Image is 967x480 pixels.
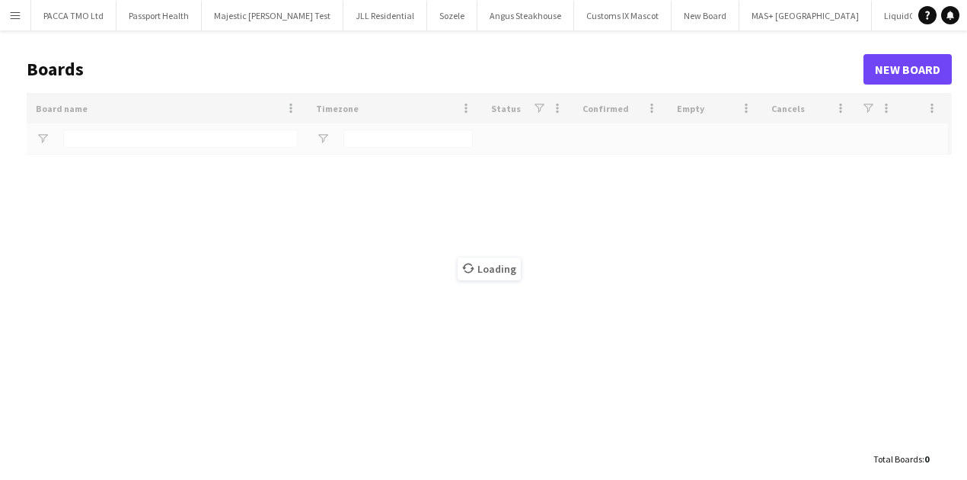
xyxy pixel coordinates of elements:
[202,1,343,30] button: Majestic [PERSON_NAME] Test
[672,1,739,30] button: New Board
[116,1,202,30] button: Passport Health
[458,258,521,280] span: Loading
[427,1,477,30] button: Sozele
[31,1,116,30] button: PACCA TMO Ltd
[477,1,574,30] button: Angus Steakhouse
[924,453,929,465] span: 0
[739,1,872,30] button: MAS+ [GEOGRAPHIC_DATA]
[873,453,922,465] span: Total Boards
[343,1,427,30] button: JLL Residential
[574,1,672,30] button: Customs IX Mascot
[27,58,863,81] h1: Boards
[873,444,929,474] div: :
[863,54,952,85] a: New Board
